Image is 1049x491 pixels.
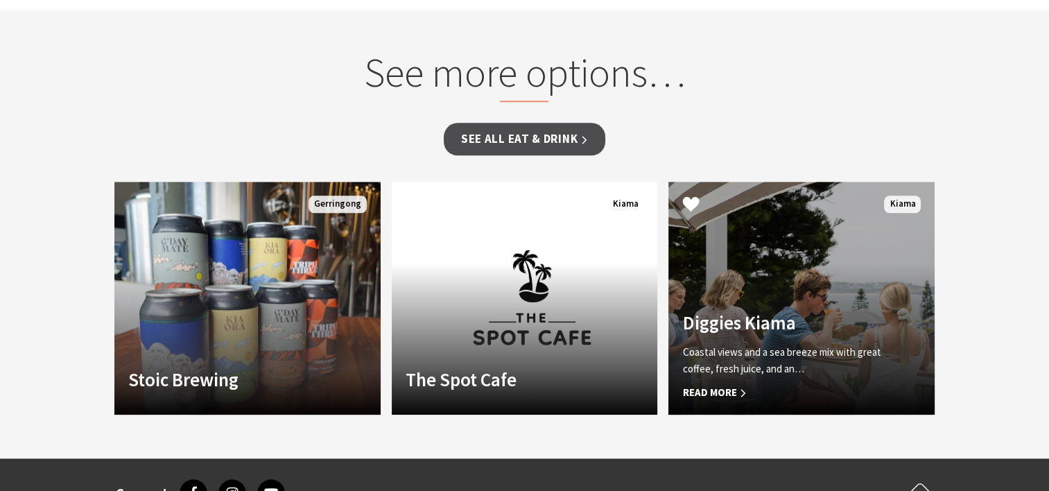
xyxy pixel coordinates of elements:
button: Click to Favourite Diggies Kiama [668,182,713,229]
span: Read More [682,384,881,401]
h2: See more options… [260,49,789,103]
h4: Stoic Brewing [128,368,327,390]
a: Another Image Used Diggies Kiama Coastal views and a sea breeze mix with great coffee, fresh juic... [668,182,935,415]
a: See all Eat & Drink [444,123,605,155]
a: Another Image Used The Spot Cafe Kiama [392,182,658,415]
span: Kiama [884,196,921,213]
a: Another Image Used Stoic Brewing Gerringong [114,182,381,415]
span: Kiama [607,196,643,213]
span: Gerringong [309,196,367,213]
p: Coastal views and a sea breeze mix with great coffee, fresh juice, and an… [682,344,881,377]
h4: Diggies Kiama [682,311,881,334]
h4: The Spot Cafe [406,368,604,390]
